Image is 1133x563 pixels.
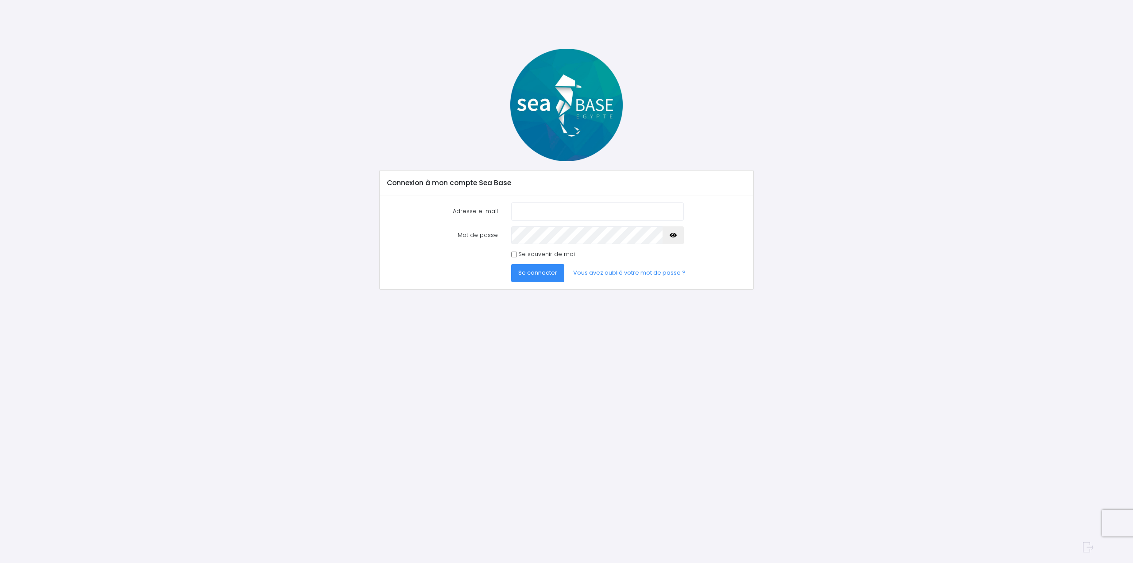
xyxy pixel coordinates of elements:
button: Se connecter [511,264,564,282]
label: Mot de passe [381,226,505,244]
div: Connexion à mon compte Sea Base [380,171,753,195]
label: Se souvenir de moi [518,250,575,259]
span: Se connecter [518,268,557,277]
label: Adresse e-mail [381,202,505,220]
a: Vous avez oublié votre mot de passe ? [566,264,693,282]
